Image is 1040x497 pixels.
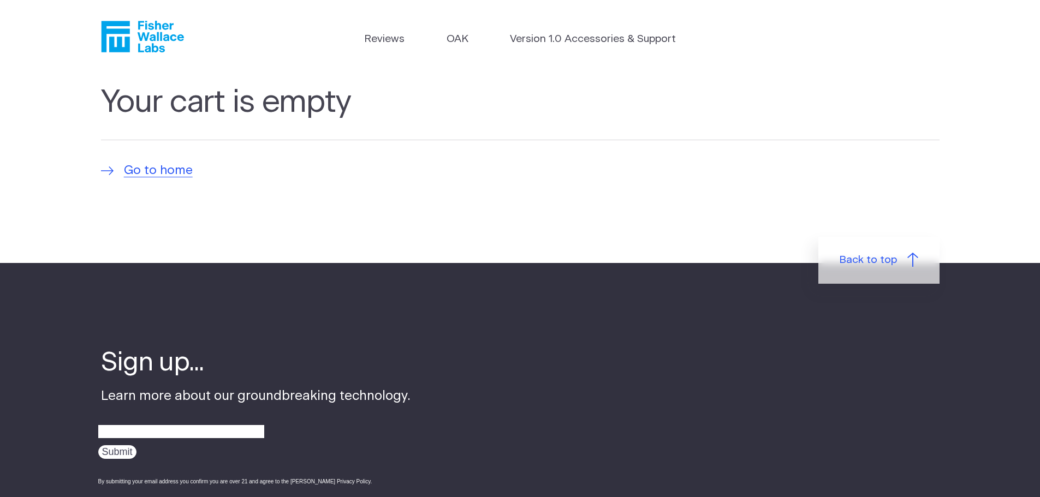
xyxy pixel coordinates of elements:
h4: Sign up... [101,346,411,381]
div: Learn more about our groundbreaking technology. [101,346,411,495]
div: By submitting your email address you confirm you are over 21 and agree to the [PERSON_NAME] Priva... [98,477,411,486]
a: Go to home [101,161,193,180]
a: Fisher Wallace [101,21,184,52]
span: Back to top [839,253,897,268]
a: Back to top [818,237,940,284]
input: Submit [98,445,136,459]
span: Go to home [124,161,193,180]
h1: Your cart is empty [101,84,940,141]
a: Reviews [364,32,405,47]
a: Version 1.0 Accessories & Support [510,32,676,47]
a: OAK [447,32,468,47]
